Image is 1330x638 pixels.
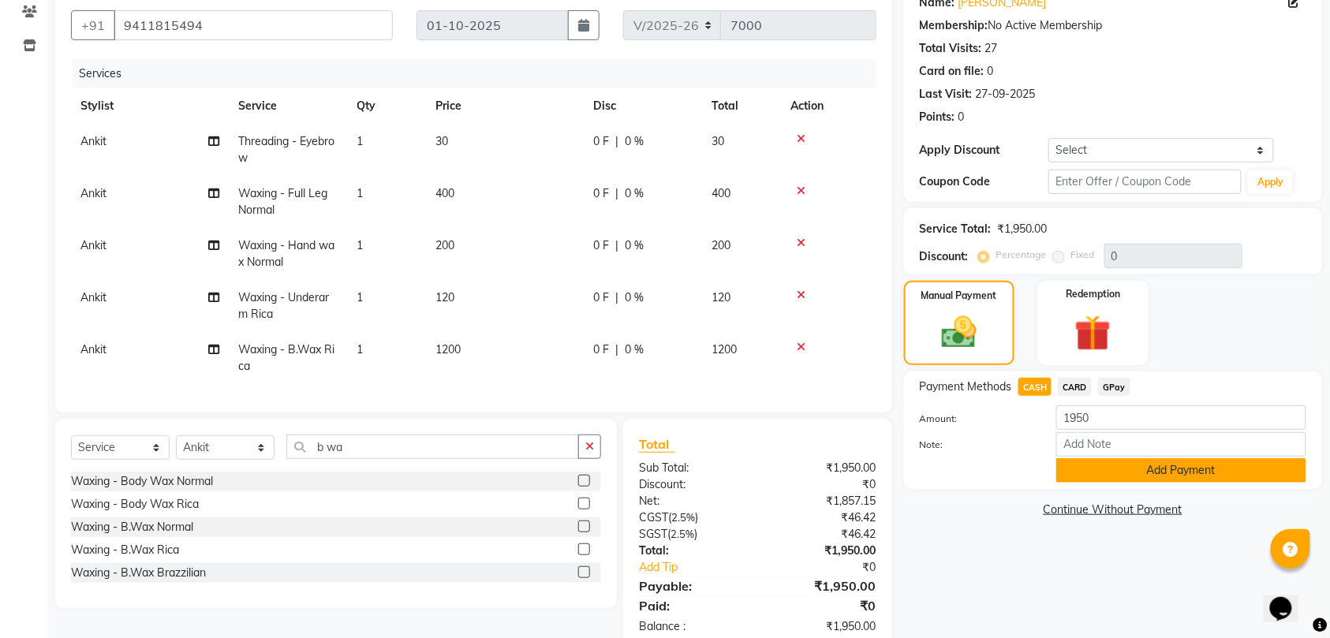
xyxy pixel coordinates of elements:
div: ( ) [627,526,757,543]
span: Total [639,436,675,453]
span: Ankit [80,238,106,252]
div: Waxing - B.Wax Rica [71,542,179,558]
span: 0 F [593,341,609,358]
div: ₹0 [757,476,887,493]
span: Threading - Eyebrow [238,134,334,165]
span: CARD [1058,378,1092,396]
span: 1200 [712,342,737,356]
span: 30 [712,134,724,148]
div: ₹1,950.00 [757,543,887,559]
input: Enter Offer / Coupon Code [1048,170,1242,194]
div: ₹1,950.00 [757,576,887,595]
span: Waxing - Full Leg Normal [238,186,327,217]
label: Fixed [1071,248,1095,262]
span: | [615,185,618,202]
button: Apply [1248,170,1293,194]
label: Manual Payment [921,289,997,303]
span: 120 [435,290,454,304]
span: 120 [712,290,730,304]
label: Note: [908,438,1044,452]
a: Continue Without Payment [907,502,1319,518]
div: 27-09-2025 [976,86,1036,103]
input: Search by Name/Mobile/Email/Code [114,10,393,40]
div: Waxing - B.Wax Brazzilian [71,565,206,581]
span: | [615,237,618,254]
div: Last Visit: [920,86,973,103]
span: 200 [712,238,730,252]
input: Amount [1056,405,1306,430]
span: CASH [1018,378,1052,396]
span: | [615,289,618,306]
div: Services [73,59,888,88]
span: 2.5% [671,511,695,524]
span: Ankit [80,134,106,148]
span: 0 F [593,185,609,202]
div: ₹1,950.00 [998,221,1048,237]
div: Apply Discount [920,142,1048,159]
span: Ankit [80,342,106,356]
div: Membership: [920,17,988,34]
span: SGST [639,527,667,541]
span: 0 % [625,289,644,306]
span: 0 % [625,133,644,150]
div: Waxing - B.Wax Normal [71,519,193,535]
label: Percentage [996,248,1047,262]
div: Discount: [920,248,969,265]
div: Total: [627,543,757,559]
div: Net: [627,493,757,509]
th: Action [781,88,876,124]
span: 200 [435,238,454,252]
input: Add Note [1056,432,1306,457]
span: 1 [357,238,363,252]
span: Ankit [80,290,106,304]
img: _cash.svg [931,312,988,353]
div: ₹0 [779,559,888,576]
img: _gift.svg [1063,311,1123,356]
span: 1 [357,134,363,148]
div: ₹1,857.15 [757,493,887,509]
div: No Active Membership [920,17,1306,34]
th: Total [702,88,781,124]
span: 1 [357,186,363,200]
div: Total Visits: [920,40,982,57]
span: 400 [435,186,454,200]
div: ₹0 [757,596,887,615]
div: Card on file: [920,63,984,80]
div: Sub Total: [627,460,757,476]
div: Payable: [627,576,757,595]
span: 400 [712,186,730,200]
span: 1 [357,342,363,356]
span: 0 F [593,133,609,150]
span: Waxing - Hand wax Normal [238,238,334,269]
span: 0 % [625,185,644,202]
button: +91 [71,10,115,40]
input: Search or Scan [286,435,579,459]
button: Add Payment [1056,458,1306,483]
span: Ankit [80,186,106,200]
iframe: chat widget [1264,575,1314,622]
th: Stylist [71,88,229,124]
div: Coupon Code [920,173,1048,190]
label: Amount: [908,412,1044,426]
label: Redemption [1066,287,1120,301]
div: Balance : [627,618,757,635]
span: 0 % [625,237,644,254]
div: Paid: [627,596,757,615]
span: 0 % [625,341,644,358]
div: Service Total: [920,221,992,237]
span: 0 F [593,237,609,254]
th: Price [426,88,584,124]
th: Qty [347,88,426,124]
div: 0 [958,109,965,125]
span: 0 F [593,289,609,306]
div: 0 [988,63,994,80]
a: Add Tip [627,559,779,576]
div: ₹1,950.00 [757,460,887,476]
span: Waxing - B.Wax Rica [238,342,334,373]
span: CGST [639,510,668,524]
span: Payment Methods [920,379,1012,395]
span: 1200 [435,342,461,356]
div: Waxing - Body Wax Normal [71,473,213,490]
div: Discount: [627,476,757,493]
span: 2.5% [671,528,694,540]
